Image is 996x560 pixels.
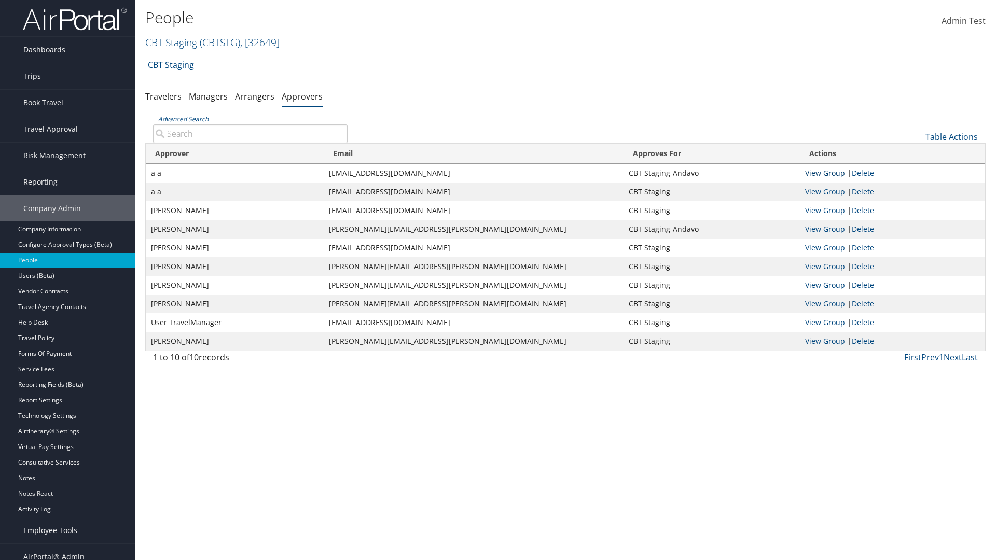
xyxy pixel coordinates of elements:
[800,144,985,164] th: Actions
[148,54,194,75] a: CBT Staging
[805,187,845,197] a: View Approver's Group
[324,332,624,351] td: [PERSON_NAME][EMAIL_ADDRESS][PERSON_NAME][DOMAIN_NAME]
[805,205,845,215] a: View Approver's Group
[624,313,800,332] td: CBT Staging
[282,91,323,102] a: Approvers
[800,313,985,332] td: |
[805,224,845,234] a: View Approver's Group
[324,201,624,220] td: [EMAIL_ADDRESS][DOMAIN_NAME]
[145,35,280,49] a: CBT Staging
[235,91,274,102] a: Arrangers
[146,183,324,201] td: a a
[146,201,324,220] td: [PERSON_NAME]
[23,63,41,89] span: Trips
[23,195,81,221] span: Company Admin
[240,35,280,49] span: , [ 32649 ]
[852,168,874,178] a: Delete
[23,37,65,63] span: Dashboards
[624,183,800,201] td: CBT Staging
[942,5,986,37] a: Admin Test
[23,169,58,195] span: Reporting
[944,352,962,363] a: Next
[624,201,800,220] td: CBT Staging
[145,91,182,102] a: Travelers
[800,164,985,183] td: |
[624,144,800,164] th: Approves For: activate to sort column ascending
[939,352,944,363] a: 1
[942,15,986,26] span: Admin Test
[852,205,874,215] a: Delete
[324,239,624,257] td: [EMAIL_ADDRESS][DOMAIN_NAME]
[324,164,624,183] td: [EMAIL_ADDRESS][DOMAIN_NAME]
[23,7,127,31] img: airportal-logo.png
[852,187,874,197] a: Delete
[324,220,624,239] td: [PERSON_NAME][EMAIL_ADDRESS][PERSON_NAME][DOMAIN_NAME]
[624,164,800,183] td: CBT Staging-Andavo
[146,257,324,276] td: [PERSON_NAME]
[925,131,978,143] a: Table Actions
[324,144,624,164] th: Email: activate to sort column ascending
[921,352,939,363] a: Prev
[200,35,240,49] span: ( CBTSTG )
[962,352,978,363] a: Last
[146,239,324,257] td: [PERSON_NAME]
[624,276,800,295] td: CBT Staging
[904,352,921,363] a: First
[23,116,78,142] span: Travel Approval
[324,313,624,332] td: [EMAIL_ADDRESS][DOMAIN_NAME]
[805,280,845,290] a: View Approver's Group
[800,332,985,351] td: |
[145,7,706,29] h1: People
[146,220,324,239] td: [PERSON_NAME]
[624,332,800,351] td: CBT Staging
[805,299,845,309] a: View Approver's Group
[324,257,624,276] td: [PERSON_NAME][EMAIL_ADDRESS][PERSON_NAME][DOMAIN_NAME]
[624,220,800,239] td: CBT Staging-Andavo
[158,115,209,123] a: Advanced Search
[324,276,624,295] td: [PERSON_NAME][EMAIL_ADDRESS][PERSON_NAME][DOMAIN_NAME]
[800,239,985,257] td: |
[153,124,348,143] input: Advanced Search
[800,276,985,295] td: |
[852,224,874,234] a: Delete
[852,261,874,271] a: Delete
[324,295,624,313] td: [PERSON_NAME][EMAIL_ADDRESS][PERSON_NAME][DOMAIN_NAME]
[805,336,845,346] a: View Approver's Group
[852,299,874,309] a: Delete
[146,276,324,295] td: [PERSON_NAME]
[800,295,985,313] td: |
[146,164,324,183] td: a a
[805,243,845,253] a: View Approver's Group
[800,220,985,239] td: |
[153,351,348,369] div: 1 to 10 of records
[800,201,985,220] td: |
[852,317,874,327] a: Delete
[805,168,845,178] a: View Approver's Group
[800,183,985,201] td: |
[146,144,324,164] th: Approver: activate to sort column descending
[624,295,800,313] td: CBT Staging
[23,143,86,169] span: Risk Management
[800,257,985,276] td: |
[624,239,800,257] td: CBT Staging
[146,313,324,332] td: User TravelManager
[852,243,874,253] a: Delete
[624,257,800,276] td: CBT Staging
[852,336,874,346] a: Delete
[852,280,874,290] a: Delete
[146,295,324,313] td: [PERSON_NAME]
[324,183,624,201] td: [EMAIL_ADDRESS][DOMAIN_NAME]
[805,261,845,271] a: View Approver's Group
[146,332,324,351] td: [PERSON_NAME]
[189,352,199,363] span: 10
[23,90,63,116] span: Book Travel
[805,317,845,327] a: View Approver's Group
[23,517,77,543] span: Employee Tools
[189,91,228,102] a: Managers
